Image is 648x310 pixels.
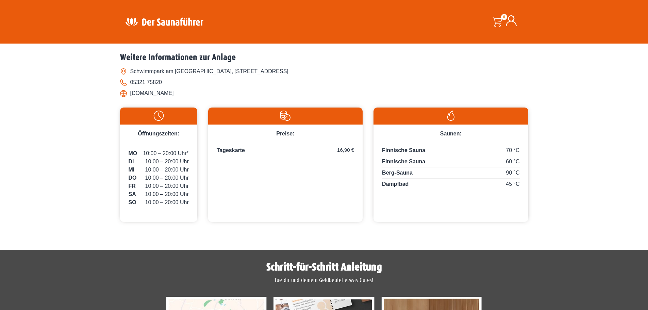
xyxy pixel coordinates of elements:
[129,166,135,174] span: MI
[506,158,519,166] span: 60 °C
[123,276,525,285] p: Tue dir und deinem Geldbeutel etwas Gutes!
[217,146,354,154] p: Tageskarte
[501,14,507,20] span: 0
[212,111,359,121] img: Preise-weiss.svg
[145,198,189,207] span: 10:00 – 20:00 Uhr
[145,158,189,166] span: 10:00 – 20:00 Uhr
[382,170,413,176] span: Berg-Sauna
[506,146,519,154] span: 70 °C
[382,147,425,153] span: Finnische Sauna
[120,66,528,77] li: Schwimmpark am [GEOGRAPHIC_DATA], [STREET_ADDRESS]
[145,174,189,182] span: 10:00 – 20:00 Uhr
[377,111,525,121] img: Flamme-weiss.svg
[123,262,525,273] h1: Schritt-für-Schritt Anleitung
[145,182,189,190] span: 10:00 – 20:00 Uhr
[382,181,409,187] span: Dampfbad
[337,146,354,154] span: 16,90 €
[506,180,519,188] span: 45 °C
[120,77,528,88] li: 05321 75820
[382,159,425,164] span: Finnische Sauna
[129,182,136,190] span: FR
[123,111,194,121] img: Uhr-weiss.svg
[120,88,528,99] li: [DOMAIN_NAME]
[440,131,462,136] span: Saunen:
[506,169,519,177] span: 90 °C
[129,198,136,207] span: SO
[145,190,189,198] span: 10:00 – 20:00 Uhr
[129,149,137,158] span: MO
[129,158,134,166] span: DI
[138,131,179,136] span: Öffnungszeiten:
[276,131,294,136] span: Preise:
[143,149,188,158] span: 10:00 – 20:00 Uhr*
[145,166,189,174] span: 10:00 – 20:00 Uhr
[129,190,136,198] span: SA
[120,52,528,63] h2: Weitere Informationen zur Anlage
[129,174,137,182] span: DO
